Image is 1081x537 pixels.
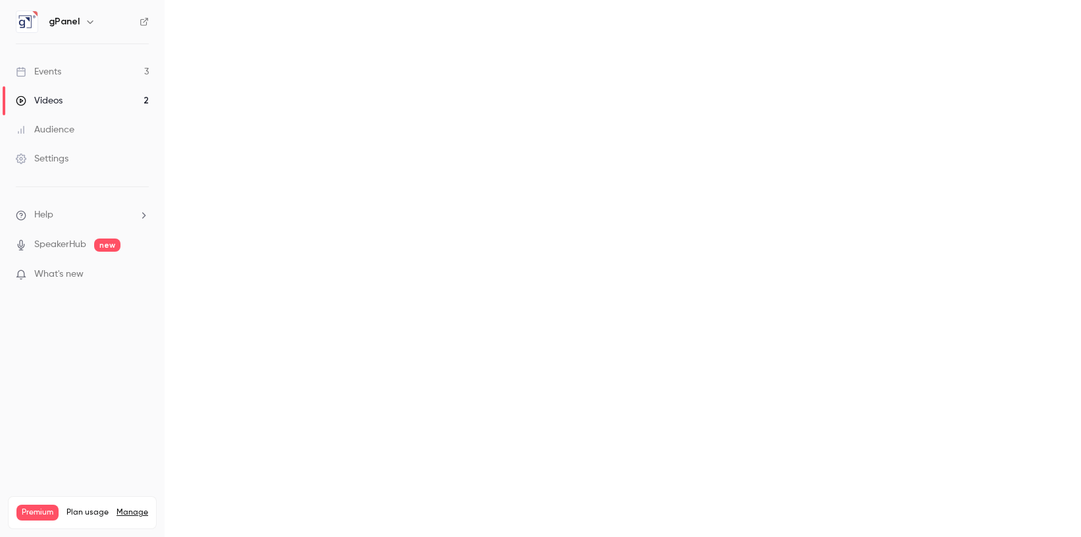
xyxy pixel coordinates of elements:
[117,507,148,518] a: Manage
[16,152,68,165] div: Settings
[16,94,63,107] div: Videos
[66,507,109,518] span: Plan usage
[49,15,80,28] h6: gPanel
[16,65,61,78] div: Events
[16,505,59,521] span: Premium
[16,11,38,32] img: gPanel
[34,208,53,222] span: Help
[16,123,74,136] div: Audience
[16,208,149,222] li: help-dropdown-opener
[94,239,120,252] span: new
[34,268,84,281] span: What's new
[34,238,86,252] a: SpeakerHub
